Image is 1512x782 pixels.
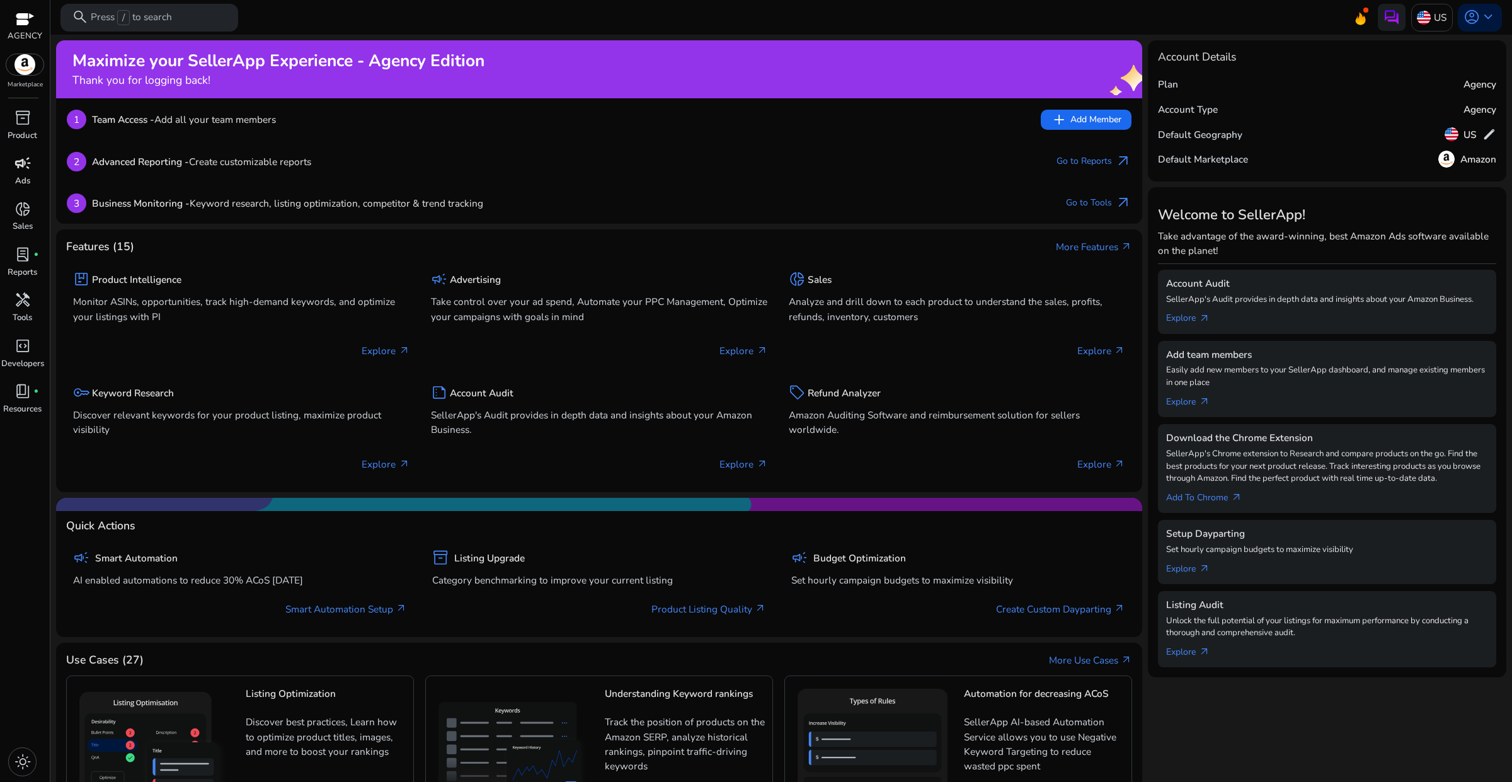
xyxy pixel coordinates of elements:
[1166,448,1488,485] p: SellerApp's Chrome extension to Research and compare products on the go. Find the best products f...
[67,193,86,213] p: 3
[1199,563,1210,575] span: arrow_outward
[1417,11,1431,25] img: us.svg
[431,384,447,401] span: summarize
[399,345,410,357] span: arrow_outward
[1115,195,1131,211] span: arrow_outward
[92,196,483,210] p: Keyword research, listing optimization, competitor & trend tracking
[15,175,30,188] p: Ads
[73,271,89,287] span: package
[72,9,88,25] span: search
[246,688,406,710] h5: Listing Optimization
[1166,485,1253,505] a: Add To Chrome
[66,240,134,253] h4: Features (15)
[1166,640,1221,659] a: Explorearrow_outward
[67,110,86,129] p: 1
[33,389,39,394] span: fiber_manual_record
[791,573,1125,587] p: Set hourly campaign budgets to maximize visibility
[1199,396,1210,408] span: arrow_outward
[1077,343,1125,358] p: Explore
[813,553,906,564] h5: Budget Optimization
[1158,229,1496,258] p: Take advantage of the award-winning, best Amazon Ads software available on the planet!
[757,459,768,470] span: arrow_outward
[117,10,129,25] span: /
[1056,239,1132,254] a: More Featuresarrow_outward
[67,152,86,171] p: 2
[14,754,31,770] span: light_mode
[66,653,144,667] h4: Use Cases (27)
[1166,432,1488,444] h5: Download the Chrome Extension
[92,197,190,210] b: Business Monitoring -
[450,388,513,399] h5: Account Audit
[1158,129,1242,141] h5: Default Geography
[399,459,410,470] span: arrow_outward
[92,388,174,399] h5: Keyword Research
[1445,127,1458,141] img: us.svg
[1158,207,1496,223] h3: Welcome to SellerApp!
[1434,6,1446,28] p: US
[72,74,484,87] h4: Thank you for logging back!
[92,274,181,285] h5: Product Intelligence
[14,110,31,126] span: inventory_2
[1199,647,1210,658] span: arrow_outward
[73,294,410,323] p: Monitor ASINs, opportunities, track high-demand keywords, and optimize your listings with PI
[1480,9,1496,25] span: keyboard_arrow_down
[1166,544,1488,556] p: Set hourly campaign budgets to maximize visibility
[1066,193,1131,213] a: Go to Toolsarrow_outward
[95,553,178,564] h5: Smart Automation
[72,51,484,71] h2: Maximize your SellerApp Experience - Agency Edition
[996,602,1125,616] a: Create Custom Dayparting
[432,549,449,566] span: inventory_2
[1051,112,1121,128] span: Add Member
[431,271,447,287] span: campaign
[808,388,881,399] h5: Refund Analyzer
[1166,389,1221,409] a: Explorearrow_outward
[1158,104,1218,115] h5: Account Type
[719,457,767,471] p: Explore
[1166,556,1221,576] a: Explorearrow_outward
[605,715,765,773] p: Track the position of products on the Amazon SERP, analyze historical rankings, pinpoint traffic-...
[1460,154,1496,165] h5: Amazon
[14,292,31,308] span: handyman
[1114,345,1125,357] span: arrow_outward
[8,130,37,142] p: Product
[92,155,189,168] b: Advanced Reporting -
[14,155,31,171] span: campaign
[1077,457,1125,471] p: Explore
[285,602,407,616] a: Smart Automation Setup
[14,383,31,400] span: book_4
[33,252,39,258] span: fiber_manual_record
[14,338,31,354] span: code_blocks
[1158,79,1178,90] h5: Plan
[8,30,42,43] p: AGENCY
[1166,294,1488,306] p: SellerApp's Audit provides in depth data and insights about your Amazon Business.
[8,267,37,279] p: Reports
[3,403,42,416] p: Resources
[791,549,808,566] span: campaign
[1121,241,1132,253] span: arrow_outward
[432,573,766,587] p: Category benchmarking to improve your current listing
[808,274,832,285] h5: Sales
[1463,129,1477,141] h5: US
[1121,655,1132,666] span: arrow_outward
[14,201,31,217] span: donut_small
[1166,306,1221,326] a: Explorearrow_outward
[8,80,43,89] p: Marketplace
[14,246,31,263] span: lab_profile
[73,573,407,587] p: AI enabled automations to reduce 30% ACoS [DATE]
[73,384,89,401] span: key
[66,519,135,532] h4: Quick Actions
[757,345,768,357] span: arrow_outward
[789,294,1126,323] p: Analyze and drill down to each product to understand the sales, profits, refunds, inventory, cust...
[13,312,32,325] p: Tools
[1463,9,1480,25] span: account_circle
[1115,153,1131,170] span: arrow_outward
[1166,364,1488,389] p: Easily add new members to your SellerApp dashboard, and manage existing members in one place
[1166,599,1488,611] h5: Listing Audit
[1114,459,1125,470] span: arrow_outward
[1463,104,1496,115] h5: Agency
[454,553,525,564] h5: Listing Upgrade
[6,54,44,75] img: amazon.svg
[1041,110,1131,130] button: addAdd Member
[651,602,766,616] a: Product Listing Quality
[789,408,1126,437] p: Amazon Auditing Software and reimbursement solution for sellers worldwide.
